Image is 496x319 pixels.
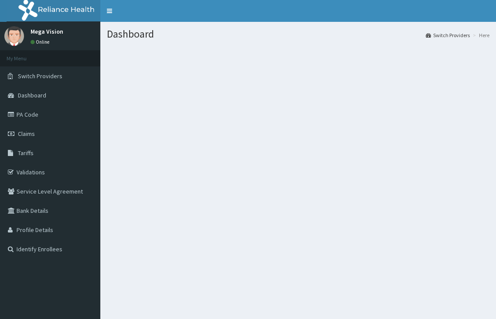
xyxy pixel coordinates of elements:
[31,28,63,35] p: Mega Vision
[107,28,489,40] h1: Dashboard
[18,72,62,80] span: Switch Providers
[4,26,24,46] img: User Image
[471,31,489,39] li: Here
[18,91,46,99] span: Dashboard
[426,31,470,39] a: Switch Providers
[18,149,34,157] span: Tariffs
[31,39,51,45] a: Online
[18,130,35,138] span: Claims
